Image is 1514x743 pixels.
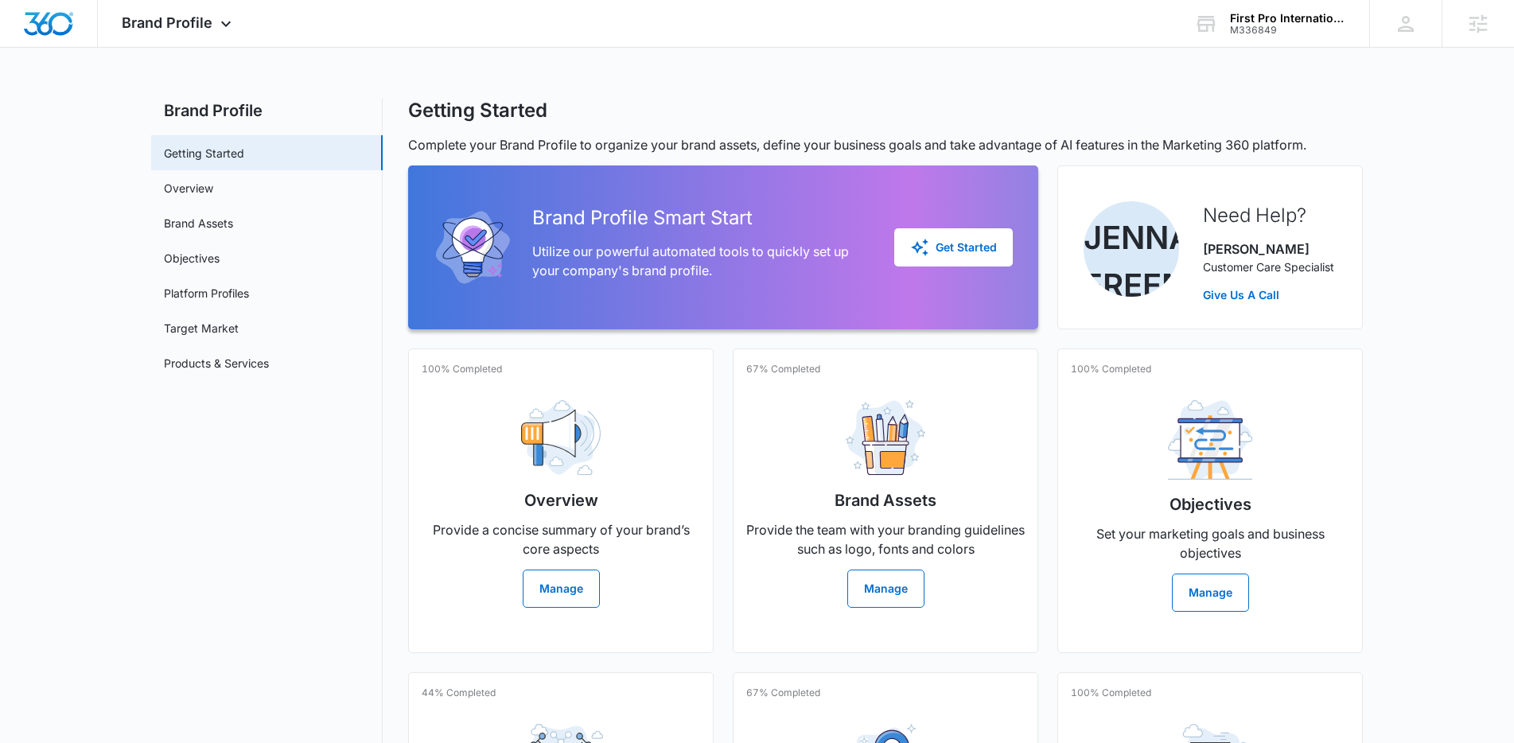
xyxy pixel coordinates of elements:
span: Brand Profile [122,14,212,31]
div: account id [1230,25,1346,36]
a: Overview [164,180,213,196]
a: Objectives [164,250,220,266]
p: Utilize our powerful automated tools to quickly set up your company's brand profile. [532,242,869,280]
p: Complete your Brand Profile to organize your brand assets, define your business goals and take ad... [408,135,1363,154]
div: Get Started [910,238,997,257]
p: 100% Completed [1071,362,1151,376]
h2: Brand Profile [151,99,383,123]
p: 100% Completed [1071,686,1151,700]
a: Products & Services [164,355,269,371]
p: Set your marketing goals and business objectives [1071,524,1349,562]
p: [PERSON_NAME] [1203,239,1334,259]
h1: Getting Started [408,99,547,123]
a: 100% CompletedObjectivesSet your marketing goals and business objectivesManage [1057,348,1363,653]
a: Target Market [164,320,239,336]
button: Manage [847,570,924,608]
a: Platform Profiles [164,285,249,301]
h2: Need Help? [1203,201,1334,230]
button: Manage [523,570,600,608]
a: Give Us A Call [1203,286,1334,303]
p: Provide a concise summary of your brand’s core aspects [422,520,700,558]
p: 67% Completed [746,362,820,376]
a: 100% CompletedOverviewProvide a concise summary of your brand’s core aspectsManage [408,348,714,653]
p: 100% Completed [422,362,502,376]
h2: Brand Assets [835,488,936,512]
a: Brand Assets [164,215,233,231]
a: Getting Started [164,145,244,161]
a: 67% CompletedBrand AssetsProvide the team with your branding guidelines such as logo, fonts and c... [733,348,1038,653]
p: 67% Completed [746,686,820,700]
p: 44% Completed [422,686,496,700]
h2: Brand Profile Smart Start [532,204,869,232]
p: Provide the team with your branding guidelines such as logo, fonts and colors [746,520,1025,558]
h2: Objectives [1170,492,1251,516]
button: Get Started [894,228,1013,266]
button: Manage [1172,574,1249,612]
div: account name [1230,12,1346,25]
h2: Overview [524,488,598,512]
img: Jenna Freeman [1084,201,1179,297]
p: Customer Care Specialist [1203,259,1334,275]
